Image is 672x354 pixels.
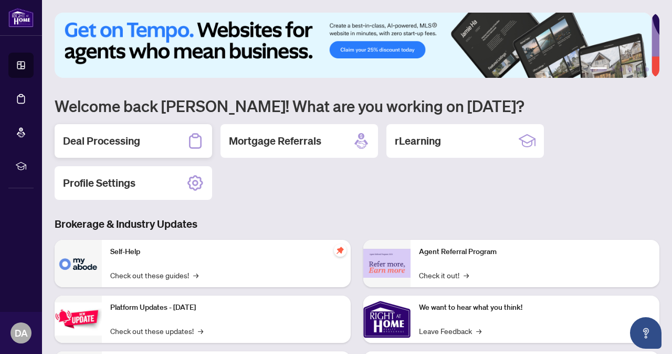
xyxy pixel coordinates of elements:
img: Self-Help [55,240,102,287]
span: → [476,325,481,337]
span: → [193,269,198,281]
span: → [198,325,203,337]
h3: Brokerage & Industry Updates [55,217,659,231]
h2: Deal Processing [63,134,140,148]
h2: Mortgage Referrals [229,134,321,148]
img: We want to hear what you think! [363,296,411,343]
a: Leave Feedback→ [419,325,481,337]
p: We want to hear what you think! [419,302,651,313]
p: Platform Updates - [DATE] [110,302,342,313]
button: 6 [645,67,649,72]
img: logo [8,8,34,27]
a: Check out these updates!→ [110,325,203,337]
img: Platform Updates - July 21, 2025 [55,302,102,336]
h2: rLearning [395,134,441,148]
span: pushpin [334,244,346,257]
button: 2 [611,67,615,72]
button: 4 [628,67,632,72]
p: Self-Help [110,246,342,258]
p: Agent Referral Program [419,246,651,258]
a: Check it out!→ [419,269,469,281]
span: DA [15,326,28,340]
img: Slide 0 [55,13,652,78]
a: Check out these guides!→ [110,269,198,281]
button: 3 [619,67,624,72]
button: 5 [636,67,640,72]
h2: Profile Settings [63,176,135,190]
img: Agent Referral Program [363,249,411,278]
button: Open asap [630,317,661,349]
button: 1 [590,67,607,72]
span: → [464,269,469,281]
h1: Welcome back [PERSON_NAME]! What are you working on [DATE]? [55,96,659,116]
